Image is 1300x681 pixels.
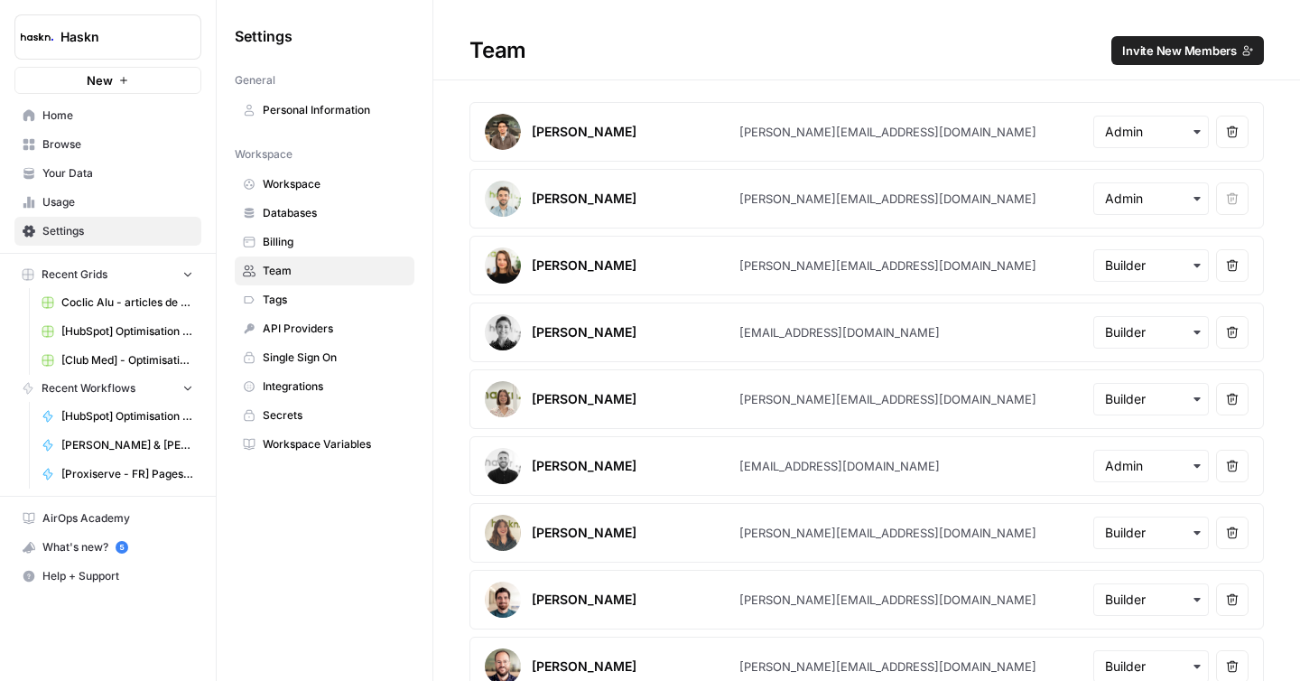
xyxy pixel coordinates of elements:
span: Recent Grids [42,266,107,283]
button: Help + Support [14,562,201,591]
a: Tags [235,285,414,314]
a: Workspace Variables [235,430,414,459]
img: avatar [485,582,521,618]
div: [PERSON_NAME] [532,123,636,141]
img: avatar [485,381,521,417]
span: [HubSpot] Optimisation - Articles de blog + outils [61,408,193,424]
a: Home [14,101,201,130]
a: Integrations [235,372,414,401]
span: [Club Med] - Optimisation + FAQ Grid [61,352,193,368]
button: New [14,67,201,94]
a: [HubSpot] Optimisation - Articles de blog + outils [33,402,201,431]
button: Workspace: Haskn [14,14,201,60]
span: Secrets [263,407,406,424]
span: Settings [235,25,292,47]
div: What's new? [15,534,200,561]
span: Coclic Alu - articles de blog Grid [61,294,193,311]
input: Builder [1105,658,1197,676]
div: [PERSON_NAME][EMAIL_ADDRESS][DOMAIN_NAME] [739,257,1036,275]
div: [PERSON_NAME][EMAIL_ADDRESS][DOMAIN_NAME] [739,524,1036,542]
a: Single Sign On [235,343,414,372]
div: [EMAIL_ADDRESS][DOMAIN_NAME] [739,457,940,475]
a: Browse [14,130,201,159]
a: Databases [235,199,414,228]
img: avatar [485,515,521,551]
img: avatar [485,181,521,217]
div: [PERSON_NAME][EMAIL_ADDRESS][DOMAIN_NAME] [739,658,1036,676]
button: Recent Grids [14,261,201,288]
div: Team [433,36,1300,65]
span: Tags [263,292,406,308]
a: Your Data [14,159,201,188]
button: What's new? 5 [14,533,201,562]
input: Builder [1105,591,1197,609]
a: 5 [116,541,128,554]
button: Recent Workflows [14,375,201,402]
span: Personal Information [263,102,406,118]
span: Invite New Members [1122,42,1237,60]
button: Invite New Members [1111,36,1264,65]
span: API Providers [263,321,406,337]
input: Builder [1105,390,1197,408]
div: [PERSON_NAME] [532,658,636,676]
span: Team [263,263,406,279]
div: [EMAIL_ADDRESS][DOMAIN_NAME] [739,323,940,341]
input: Admin [1105,457,1197,475]
div: [PERSON_NAME] [532,524,636,542]
a: [Proxiserve - FR] Pages catégories - 800 mots sans FAQ [33,460,201,489]
span: [Proxiserve - FR] Pages catégories - 800 mots sans FAQ [61,466,193,482]
a: Workspace [235,170,414,199]
text: 5 [119,543,124,552]
span: Haskn [60,28,170,46]
span: Databases [263,205,406,221]
input: Builder [1105,257,1197,275]
div: [PERSON_NAME] [532,591,636,609]
span: Workspace [235,146,292,163]
a: Secrets [235,401,414,430]
a: AirOps Academy [14,504,201,533]
div: [PERSON_NAME] [532,457,636,475]
input: Admin [1105,123,1197,141]
img: avatar [485,114,521,150]
span: Workspace Variables [263,436,406,452]
img: avatar [485,314,521,350]
span: Your Data [42,165,193,182]
div: [PERSON_NAME] [532,323,636,341]
span: [PERSON_NAME] & [PERSON_NAME] - Optimization pages for LLMs [61,437,193,453]
a: API Providers [235,314,414,343]
input: Builder [1105,323,1197,341]
a: Personal Information [235,96,414,125]
div: [PERSON_NAME][EMAIL_ADDRESS][DOMAIN_NAME] [739,190,1036,208]
a: Team [235,257,414,285]
span: Browse [42,136,193,153]
a: Settings [14,217,201,246]
a: Coclic Alu - articles de blog Grid [33,288,201,317]
input: Builder [1105,524,1197,542]
span: Usage [42,194,193,210]
span: General [235,72,275,89]
span: New [87,71,113,89]
div: [PERSON_NAME] [532,190,636,208]
a: [HubSpot] Optimisation - Articles de blog + outils [33,317,201,346]
img: Haskn Logo [21,21,53,53]
img: avatar [485,247,521,284]
input: Admin [1105,190,1197,208]
span: Integrations [263,378,406,395]
span: [HubSpot] Optimisation - Articles de blog + outils [61,323,193,340]
span: AirOps Academy [42,510,193,527]
span: Settings [42,223,193,239]
div: [PERSON_NAME] [532,390,636,408]
span: Billing [263,234,406,250]
span: Single Sign On [263,350,406,366]
span: Recent Workflows [42,380,135,396]
span: Home [42,107,193,124]
a: [Club Med] - Optimisation + FAQ Grid [33,346,201,375]
img: avatar [485,448,521,484]
span: Workspace [263,176,406,192]
div: [PERSON_NAME] [532,257,636,275]
a: Billing [235,228,414,257]
div: [PERSON_NAME][EMAIL_ADDRESS][DOMAIN_NAME] [739,123,1036,141]
span: Help + Support [42,568,193,584]
a: Usage [14,188,201,217]
div: [PERSON_NAME][EMAIL_ADDRESS][DOMAIN_NAME] [739,390,1036,408]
